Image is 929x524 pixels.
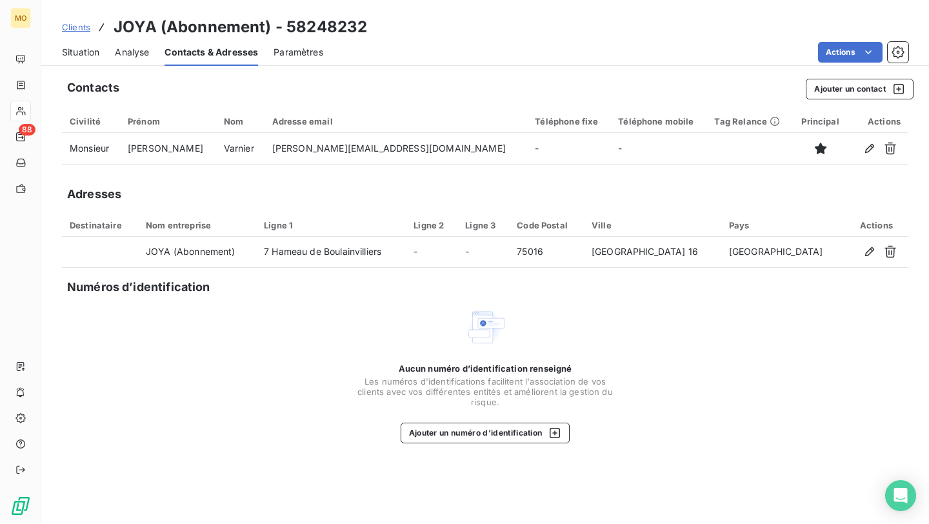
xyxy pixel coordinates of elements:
div: Code Postal [517,220,576,230]
h5: Contacts [67,79,119,97]
td: - [457,237,509,268]
div: Nom [224,116,257,126]
td: 75016 [509,237,584,268]
div: Ligne 1 [264,220,398,230]
div: Actions [852,220,901,230]
span: Analyse [115,46,149,59]
div: Civilité [70,116,112,126]
span: Aucun numéro d’identification renseigné [399,363,572,374]
span: 88 [19,124,35,136]
img: Empty state [464,307,506,348]
div: Destinataire [70,220,130,230]
h5: Numéros d’identification [67,278,210,296]
div: Ligne 2 [414,220,450,230]
a: Clients [62,21,90,34]
img: Logo LeanPay [10,496,31,516]
button: Actions [818,42,883,63]
span: Situation [62,46,99,59]
div: Téléphone mobile [618,116,699,126]
div: Tag Relance [714,116,784,126]
div: Prénom [128,116,208,126]
span: Contacts & Adresses [165,46,258,59]
td: - [527,133,610,164]
span: Les numéros d'identifications facilitent l'association de vos clients avec vos différentes entité... [356,376,614,407]
div: Nom entreprise [146,220,248,230]
h5: Adresses [67,185,121,203]
td: Monsieur [62,133,120,164]
td: Varnier [216,133,265,164]
td: - [610,133,706,164]
div: Open Intercom Messenger [885,480,916,511]
td: [GEOGRAPHIC_DATA] 16 [584,237,721,268]
div: Principal [800,116,841,126]
div: Actions [856,116,901,126]
td: 7 Hameau de Boulainvilliers [256,237,406,268]
div: Pays [729,220,837,230]
td: JOYA (Abonnement) [138,237,256,268]
td: [GEOGRAPHIC_DATA] [721,237,844,268]
div: Adresse email [272,116,520,126]
td: [PERSON_NAME][EMAIL_ADDRESS][DOMAIN_NAME] [265,133,528,164]
span: Clients [62,22,90,32]
button: Ajouter un numéro d’identification [401,423,570,443]
td: - [406,237,457,268]
span: Paramètres [274,46,323,59]
div: Ville [592,220,714,230]
div: Téléphone fixe [535,116,603,126]
div: MO [10,8,31,28]
div: Ligne 3 [465,220,501,230]
td: [PERSON_NAME] [120,133,216,164]
button: Ajouter un contact [806,79,914,99]
h3: JOYA (Abonnement) - 58248232 [114,15,367,39]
